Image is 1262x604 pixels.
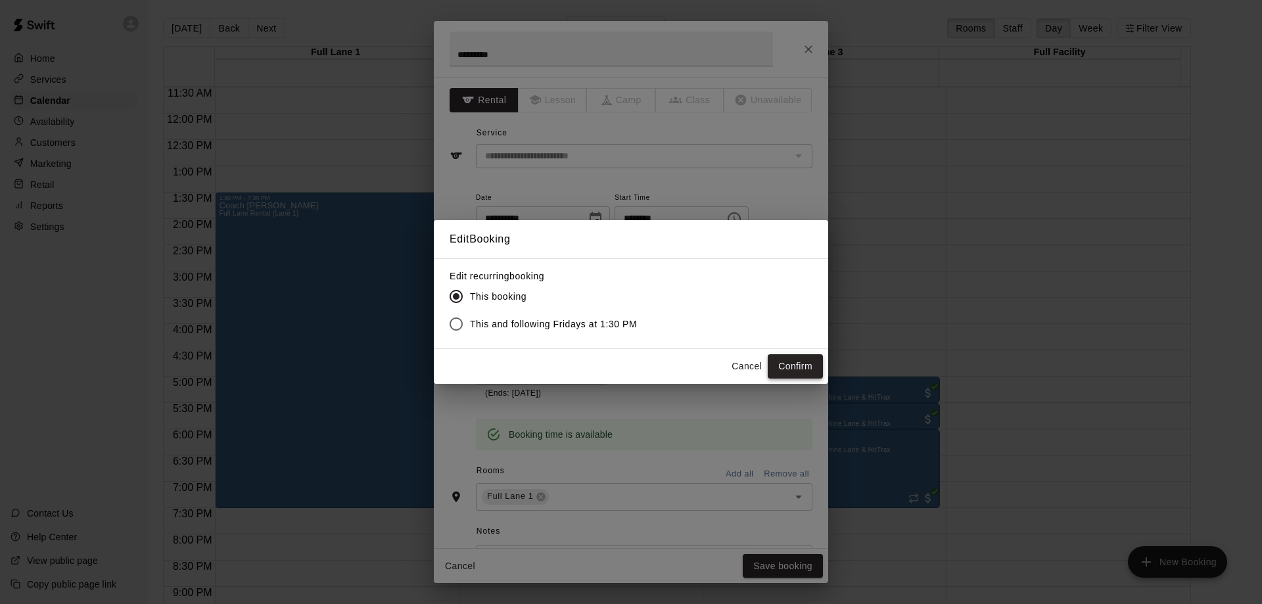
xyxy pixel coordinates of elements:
button: Cancel [726,354,768,379]
span: This and following Fridays at 1:30 PM [470,317,637,331]
h2: Edit Booking [434,220,828,258]
span: This booking [470,290,526,304]
button: Confirm [768,354,823,379]
label: Edit recurring booking [450,269,647,283]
